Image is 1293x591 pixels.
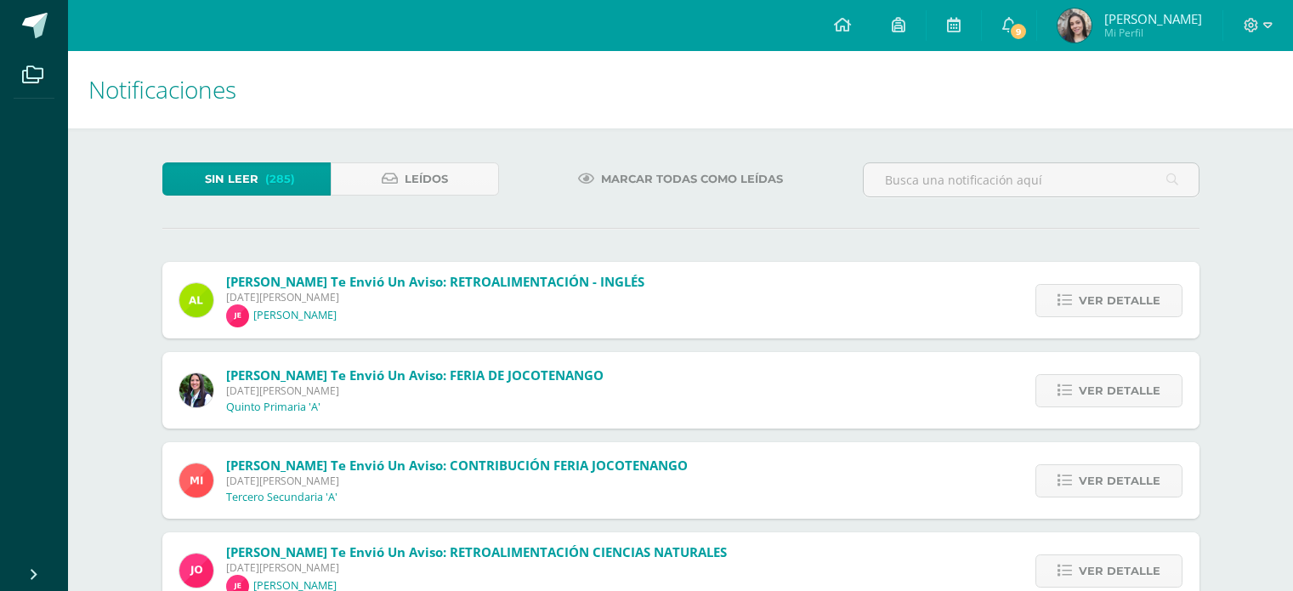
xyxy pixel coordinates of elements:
[88,73,236,105] span: Notificaciones
[405,163,448,195] span: Leídos
[226,304,249,327] img: 53db3a02d9830e1469a7f7b7453c8dbc.png
[1079,375,1160,406] span: Ver detalle
[179,283,213,317] img: d694d120381c9787321d81f1c295417b.png
[1009,22,1028,41] span: 9
[205,163,258,195] span: Sin leer
[253,309,337,322] p: [PERSON_NAME]
[1058,9,1092,43] img: 3b94a5650caca40d621357e29d6293ba.png
[162,162,331,196] a: Sin leer(285)
[226,560,727,575] span: [DATE][PERSON_NAME]
[226,367,604,384] span: [PERSON_NAME] te envió un aviso: FERIA DE JOCOTENANGO
[1079,285,1160,316] span: Ver detalle
[265,163,295,195] span: (285)
[179,463,213,497] img: bcb5d855c5dab1d02cc8bcea50869bf4.png
[557,162,804,196] a: Marcar todas como leídas
[1104,10,1202,27] span: [PERSON_NAME]
[179,373,213,407] img: 17d60be5ef358e114dc0f01a4fe601a5.png
[226,401,320,414] p: Quinto Primaria 'A'
[179,554,213,588] img: b1e1c00dca74b9ce51150cf99b699712.png
[1104,26,1202,40] span: Mi Perfil
[226,474,688,488] span: [DATE][PERSON_NAME]
[226,273,644,290] span: [PERSON_NAME] te envió un aviso: RETROALIMENTACIÓN - INGLÉS
[864,163,1199,196] input: Busca una notificación aquí
[226,457,688,474] span: [PERSON_NAME] te envió un aviso: CONTRIBUCIÓN FERIA JOCOTENANGO
[1079,555,1160,587] span: Ver detalle
[226,491,337,504] p: Tercero Secundaria 'A'
[1079,465,1160,497] span: Ver detalle
[331,162,499,196] a: Leídos
[226,543,727,560] span: [PERSON_NAME] te envió un aviso: RETROALIMENTACIÓN CIENCIAS NATURALES
[601,163,783,195] span: Marcar todas como leídas
[226,290,644,304] span: [DATE][PERSON_NAME]
[226,384,604,398] span: [DATE][PERSON_NAME]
